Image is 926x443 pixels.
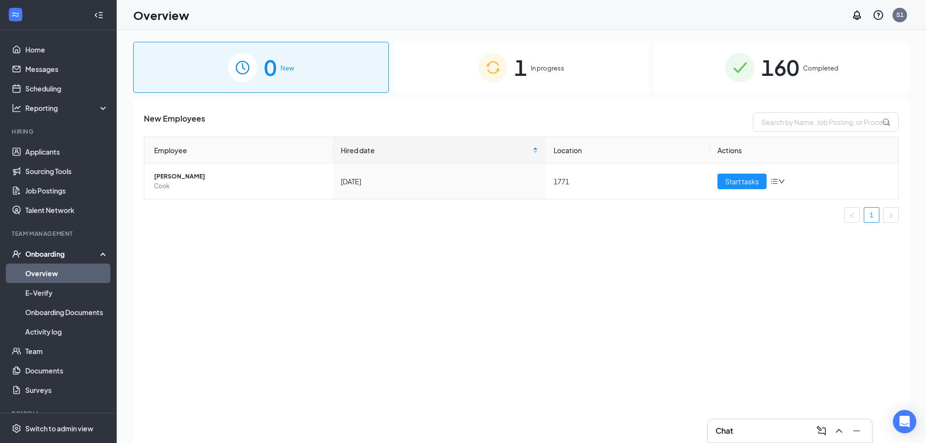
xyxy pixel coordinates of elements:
[25,302,108,322] a: Onboarding Documents
[546,137,710,164] th: Location
[849,423,864,439] button: Minimize
[770,177,778,185] span: bars
[25,40,108,59] a: Home
[154,172,325,181] span: [PERSON_NAME]
[831,423,847,439] button: ChevronUp
[851,9,863,21] svg: Notifications
[25,424,93,433] div: Switch to admin view
[144,112,205,132] span: New Employees
[144,137,333,164] th: Employee
[12,249,21,259] svg: UserCheck
[873,9,884,21] svg: QuestionInfo
[717,174,767,189] button: Start tasks
[25,341,108,361] a: Team
[25,322,108,341] a: Activity log
[12,409,106,418] div: Payroll
[25,79,108,98] a: Scheduling
[25,200,108,220] a: Talent Network
[816,425,827,437] svg: ComposeMessage
[25,283,108,302] a: E-Verify
[25,380,108,400] a: Surveys
[716,425,733,436] h3: Chat
[12,230,106,238] div: Team Management
[761,51,799,84] span: 160
[341,145,531,156] span: Hired date
[25,142,108,161] a: Applicants
[888,213,894,218] span: right
[280,63,294,73] span: New
[864,208,879,222] a: 1
[896,11,904,19] div: S1
[883,207,899,223] button: right
[12,103,21,113] svg: Analysis
[753,112,899,132] input: Search by Name, Job Posting, or Process
[25,103,109,113] div: Reporting
[94,10,104,20] svg: Collapse
[531,63,564,73] span: In progress
[25,181,108,200] a: Job Postings
[133,7,189,23] h1: Overview
[154,181,325,191] span: Cook
[851,425,862,437] svg: Minimize
[844,207,860,223] button: left
[803,63,839,73] span: Completed
[778,178,785,185] span: down
[864,207,879,223] li: 1
[546,164,710,199] td: 1771
[849,213,855,218] span: left
[710,137,898,164] th: Actions
[12,424,21,433] svg: Settings
[25,264,108,283] a: Overview
[514,51,527,84] span: 1
[883,207,899,223] li: Next Page
[25,249,100,259] div: Onboarding
[844,207,860,223] li: Previous Page
[341,176,538,187] div: [DATE]
[725,176,759,187] span: Start tasks
[893,410,916,433] div: Open Intercom Messenger
[25,161,108,181] a: Sourcing Tools
[12,127,106,136] div: Hiring
[264,51,277,84] span: 0
[814,423,829,439] button: ComposeMessage
[11,10,20,19] svg: WorkstreamLogo
[25,361,108,380] a: Documents
[25,59,108,79] a: Messages
[833,425,845,437] svg: ChevronUp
